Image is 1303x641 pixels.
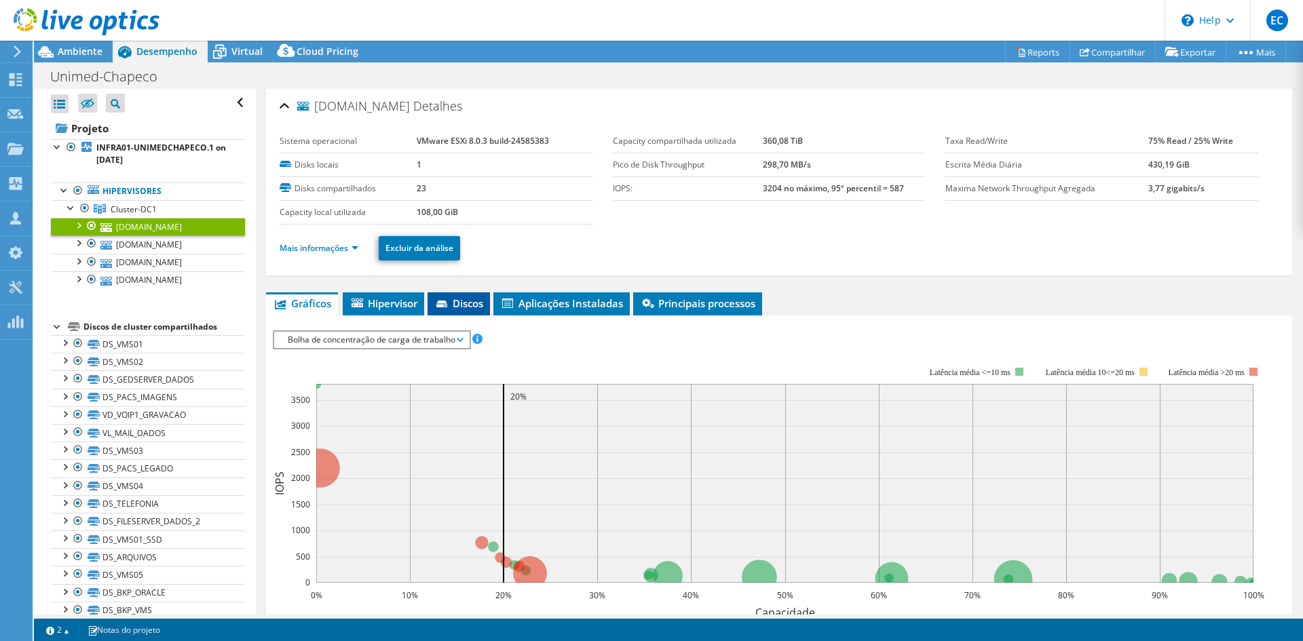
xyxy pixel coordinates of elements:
text: 0% [311,589,322,601]
text: 500 [296,551,310,562]
label: Disks locais [280,158,417,172]
a: DS_FILESERVER_DADOS_2 [51,513,245,530]
a: DS_TELEFONIA [51,495,245,513]
a: Mais [1226,41,1286,62]
text: 90% [1152,589,1168,601]
div: Discos de cluster compartilhados [83,319,245,335]
span: Aplicações Instaladas [500,296,623,310]
text: 30% [589,589,605,601]
label: Sistema operacional [280,134,417,148]
a: DS_VMS04 [51,478,245,495]
a: Mais informações [280,242,358,254]
span: Principais processos [640,296,755,310]
span: Detalhes [413,98,462,114]
label: Maxima Network Throughput Agregada [945,182,1148,195]
text: 40% [683,589,699,601]
a: DS_VMS01_SSD [51,530,245,548]
a: Notas do projeto [78,621,170,638]
span: Ambiente [58,45,102,58]
svg: \n [1182,14,1194,26]
text: 20% [510,391,527,402]
label: Pico de Disk Throughput [613,158,763,172]
a: Hipervisores [51,182,245,200]
a: DS_PACS_IMAGENS [51,389,245,406]
a: Exportar [1155,41,1226,62]
a: DS_PACS_LEGADO [51,459,245,477]
label: Taxa Read/Write [945,134,1148,148]
tspan: Latência média 10<=20 ms [1046,368,1135,377]
text: 3500 [291,394,310,406]
b: INFRA01-UNIMEDCHAPECO.1 on [DATE] [96,142,226,166]
text: 80% [1058,589,1074,601]
a: VD_VOIP1_GRAVACAO [51,406,245,424]
label: IOPS: [613,182,763,195]
tspan: Latência média <=10 ms [930,368,1011,377]
text: 3000 [291,420,310,431]
a: DS_ARQUIVOS [51,548,245,566]
label: Escrita Média Diária [945,158,1148,172]
text: Capacidade [755,605,815,620]
text: 70% [964,589,981,601]
b: 3204 no máximo, 95º percentil = 587 [763,182,904,194]
text: 0 [305,577,310,588]
text: 60% [871,589,887,601]
text: 2000 [291,472,310,484]
a: Compartilhar [1070,41,1156,62]
label: Disks compartilhados [280,182,417,195]
a: [DOMAIN_NAME] [51,218,245,235]
text: 1000 [291,524,310,536]
span: Cloud Pricing [297,45,358,58]
span: Virtual [231,45,263,58]
b: 3,77 gigabits/s [1148,182,1205,194]
a: [DOMAIN_NAME] [51,254,245,271]
b: 1 [417,159,421,170]
a: Projeto [51,117,245,139]
span: Bolha de concentração de carga de trabalho [281,332,462,348]
h1: Unimed-Chapeco [44,69,178,84]
text: 10% [402,589,418,601]
span: Desempenho [136,45,197,58]
a: 2 [37,621,79,638]
text: 2500 [291,446,310,458]
a: Excluir da análise [379,236,460,260]
a: DS_BKP_ORACLE [51,584,245,602]
a: Reports [1005,41,1070,62]
b: 360,08 TiB [763,135,803,147]
span: Discos [434,296,483,310]
a: INFRA01-UNIMEDCHAPECO.1 on [DATE] [51,139,245,169]
a: [DOMAIN_NAME] [51,271,245,289]
text: Latência média >20 ms [1169,368,1245,377]
a: [DOMAIN_NAME] [51,235,245,253]
text: 100% [1243,589,1264,601]
b: 108,00 GiB [417,206,458,218]
b: 298,70 MB/s [763,159,811,170]
a: DS_VMS01 [51,335,245,353]
a: DS_VMS02 [51,353,245,370]
span: Cluster-DC1 [111,203,157,215]
span: Gráficos [273,296,331,310]
label: Capacity local utilizada [280,206,417,219]
a: DS_VMS03 [51,442,245,459]
b: 75% Read / 25% Write [1148,135,1233,147]
text: IOPS [272,471,287,495]
span: [DOMAIN_NAME] [297,100,410,113]
b: VMware ESXi 8.0.3 build-24585383 [417,135,549,147]
a: VL_MAIL_DADOS [51,424,245,442]
text: 20% [495,589,512,601]
b: 23 [417,182,426,194]
a: DS_BKP_VMS [51,602,245,619]
text: 50% [777,589,793,601]
a: DS_VMS05 [51,566,245,583]
text: 1500 [291,499,310,510]
span: Hipervisor [350,296,417,310]
span: EC [1266,9,1288,31]
a: Cluster-DC1 [51,200,245,218]
b: 430,19 GiB [1148,159,1190,170]
label: Capacity compartilhada utilizada [613,134,763,148]
a: DS_GEDSERVER_DADOS [51,370,245,388]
